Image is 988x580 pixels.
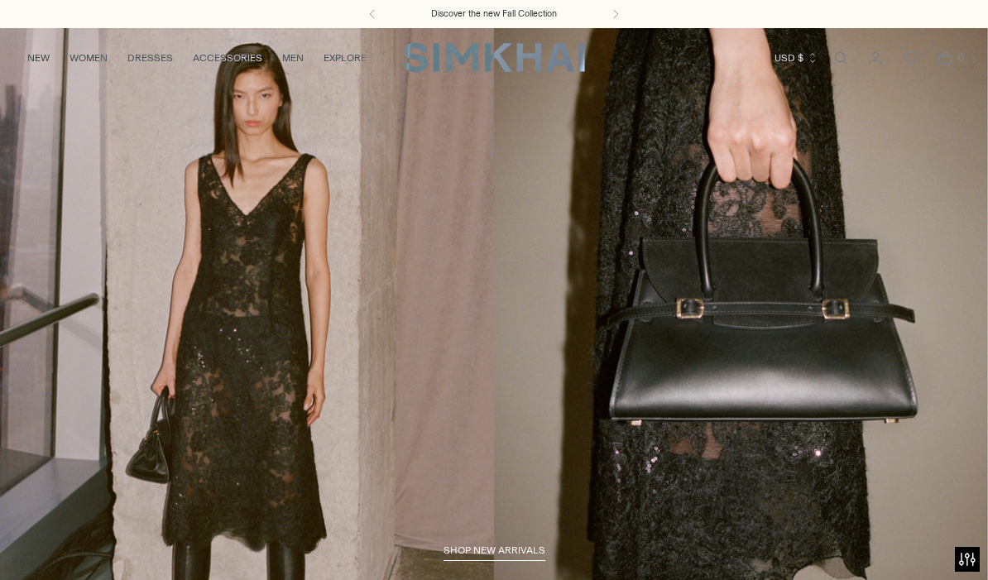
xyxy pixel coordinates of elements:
a: SIMKHAI [403,41,585,74]
a: Discover the new Fall Collection [431,7,557,21]
a: Open search modal [824,41,857,74]
a: MEN [282,40,304,76]
a: shop new arrivals [444,544,545,561]
a: WOMEN [70,40,108,76]
button: USD $ [775,40,818,76]
a: ACCESSORIES [193,40,262,76]
a: NEW [27,40,50,76]
a: DRESSES [127,40,173,76]
span: shop new arrivals [444,544,545,556]
a: Go to the account page [859,41,892,74]
a: EXPLORE [324,40,367,76]
a: Open cart modal [928,41,962,74]
a: Wishlist [894,41,927,74]
span: 0 [953,50,968,65]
